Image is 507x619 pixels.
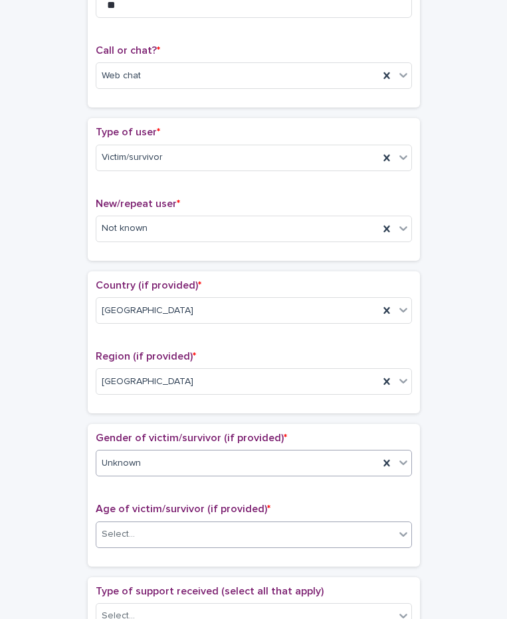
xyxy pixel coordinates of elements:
span: Type of support received (select all that apply) [96,586,324,596]
span: Type of user [96,127,160,137]
span: Web chat [102,69,141,83]
span: Not known [102,222,148,236]
span: Gender of victim/survivor (if provided) [96,433,287,443]
span: Country (if provided) [96,280,201,291]
div: Select... [102,527,135,541]
span: Region (if provided) [96,351,196,362]
span: [GEOGRAPHIC_DATA] [102,304,193,318]
span: New/repeat user [96,198,180,209]
span: [GEOGRAPHIC_DATA] [102,375,193,389]
span: Victim/survivor [102,151,163,165]
span: Call or chat? [96,45,160,56]
span: Age of victim/survivor (if provided) [96,504,270,514]
span: Unknown [102,456,141,470]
